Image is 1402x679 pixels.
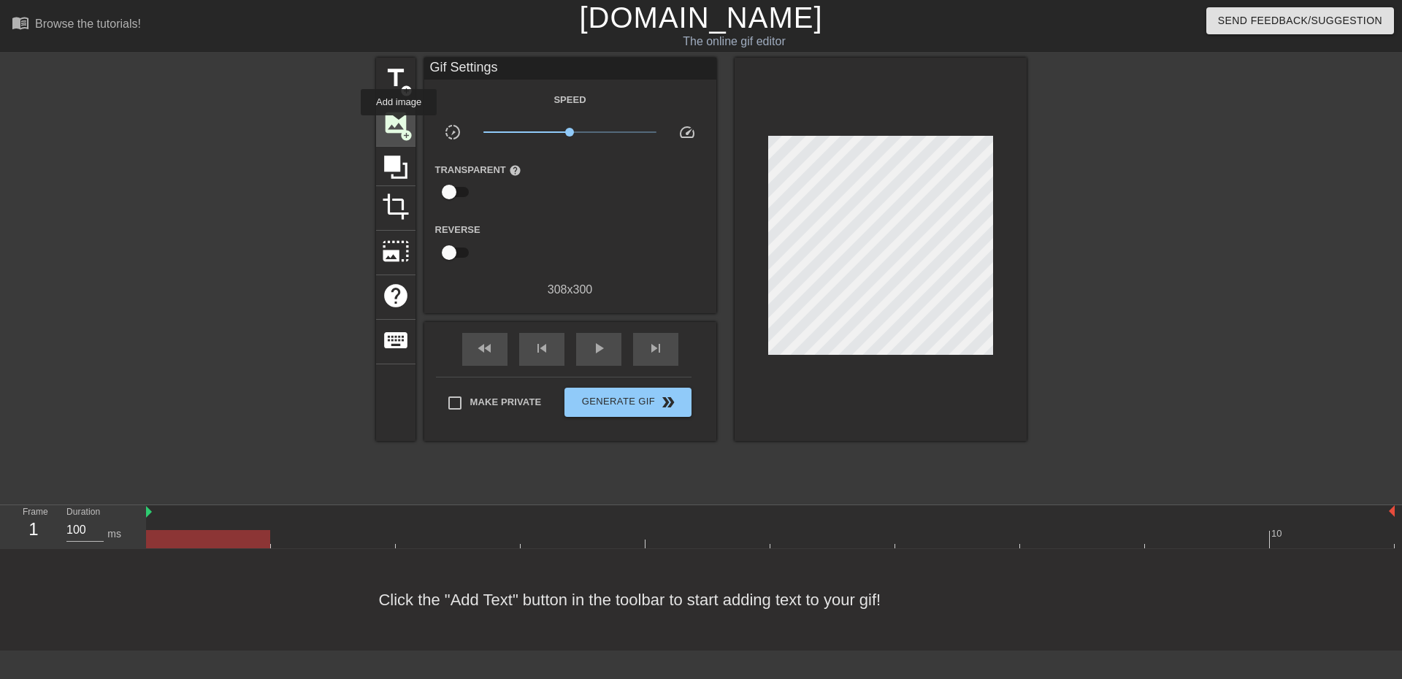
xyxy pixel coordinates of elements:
[475,33,994,50] div: The online gif editor
[678,123,696,141] span: speed
[400,129,413,142] span: add_circle
[590,339,608,357] span: play_arrow
[444,123,461,141] span: slow_motion_video
[400,85,413,97] span: add_circle
[659,394,677,411] span: double_arrow
[382,109,410,137] span: image
[382,282,410,310] span: help
[12,505,55,548] div: Frame
[66,508,100,517] label: Duration
[107,526,121,542] div: ms
[509,164,521,177] span: help
[533,339,551,357] span: skip_previous
[12,14,29,31] span: menu_book
[382,193,410,220] span: crop
[382,237,410,265] span: photo_size_select_large
[382,326,410,354] span: keyboard
[1206,7,1394,34] button: Send Feedback/Suggestion
[23,516,45,542] div: 1
[424,281,716,299] div: 308 x 300
[435,163,521,177] label: Transparent
[12,14,141,37] a: Browse the tutorials!
[1218,12,1382,30] span: Send Feedback/Suggestion
[424,58,716,80] div: Gif Settings
[1271,526,1284,541] div: 10
[1389,505,1395,517] img: bound-end.png
[570,394,685,411] span: Generate Gif
[553,93,586,107] label: Speed
[476,339,494,357] span: fast_rewind
[435,223,480,237] label: Reverse
[647,339,664,357] span: skip_next
[579,1,822,34] a: [DOMAIN_NAME]
[470,395,542,410] span: Make Private
[382,64,410,92] span: title
[35,18,141,30] div: Browse the tutorials!
[564,388,691,417] button: Generate Gif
